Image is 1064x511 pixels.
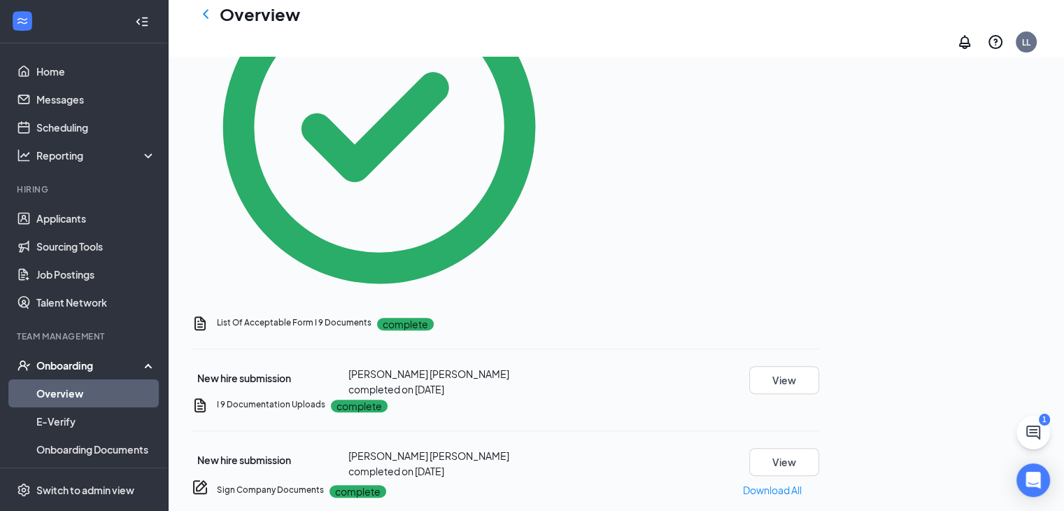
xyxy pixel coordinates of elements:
[36,204,156,232] a: Applicants
[36,463,156,491] a: Activity log
[192,479,208,496] svg: CompanyDocumentIcon
[742,479,802,501] button: Download All
[220,2,300,26] h1: Overview
[17,330,153,342] div: Team Management
[348,367,509,395] span: [PERSON_NAME] [PERSON_NAME] completed on [DATE]
[1016,416,1050,449] button: ChatActive
[36,260,156,288] a: Job Postings
[17,483,31,497] svg: Settings
[377,318,434,330] p: complete
[36,232,156,260] a: Sourcing Tools
[1016,463,1050,497] div: Open Intercom Messenger
[17,148,31,162] svg: Analysis
[197,454,291,466] span: New hire submission
[749,366,819,394] button: View
[135,15,149,29] svg: Collapse
[329,485,386,498] p: complete
[36,435,156,463] a: Onboarding Documents
[36,407,156,435] a: E-Verify
[743,482,802,498] p: Download All
[197,6,214,22] svg: ChevronLeft
[17,358,31,372] svg: UserCheck
[1025,424,1042,441] svg: ChatActive
[217,484,324,496] h5: Sign Company Documents
[217,316,371,329] h5: List Of Acceptable Form I 9 Documents
[987,34,1004,50] svg: QuestionInfo
[197,372,291,384] span: New hire submission
[331,400,388,412] p: complete
[749,448,819,476] button: View
[348,449,509,477] span: [PERSON_NAME] [PERSON_NAME] completed on [DATE]
[217,398,325,411] h5: I 9 Documentation Uploads
[1039,414,1050,426] div: 1
[956,34,973,50] svg: Notifications
[36,288,156,316] a: Talent Network
[36,379,156,407] a: Overview
[36,148,157,162] div: Reporting
[1022,36,1030,48] div: LL
[192,397,208,414] svg: CustomFormIcon
[36,358,144,372] div: Onboarding
[36,113,156,141] a: Scheduling
[192,315,208,332] svg: CustomFormIcon
[17,183,153,195] div: Hiring
[36,483,134,497] div: Switch to admin view
[15,14,29,28] svg: WorkstreamLogo
[36,57,156,85] a: Home
[36,85,156,113] a: Messages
